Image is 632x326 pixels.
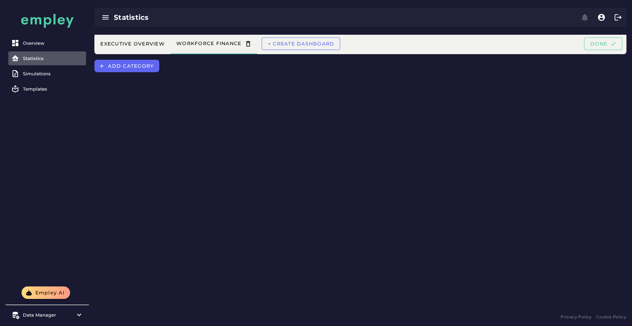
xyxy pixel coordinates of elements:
[596,314,626,320] a: Cookie Policy
[35,290,65,296] span: Empley AI
[176,40,252,48] div: Workforce Finance
[100,41,165,47] div: Executive Overview
[8,51,86,65] a: Statistics
[8,82,86,96] a: Templates
[8,36,86,50] a: Overview
[23,312,71,318] div: Data Manager
[561,314,592,320] a: Privacy Policy
[22,286,70,299] button: Empley AI
[262,37,340,50] button: + Create dashboard
[590,41,616,47] span: Done
[23,71,83,76] div: Simulations
[23,86,83,92] div: Templates
[114,12,345,22] div: Statistics
[108,63,154,69] span: Add category
[23,56,83,61] div: Statistics
[268,41,335,47] span: + Create dashboard
[94,60,159,72] button: Add category
[23,40,83,46] div: Overview
[584,37,622,50] button: Done
[8,67,86,81] a: Simulations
